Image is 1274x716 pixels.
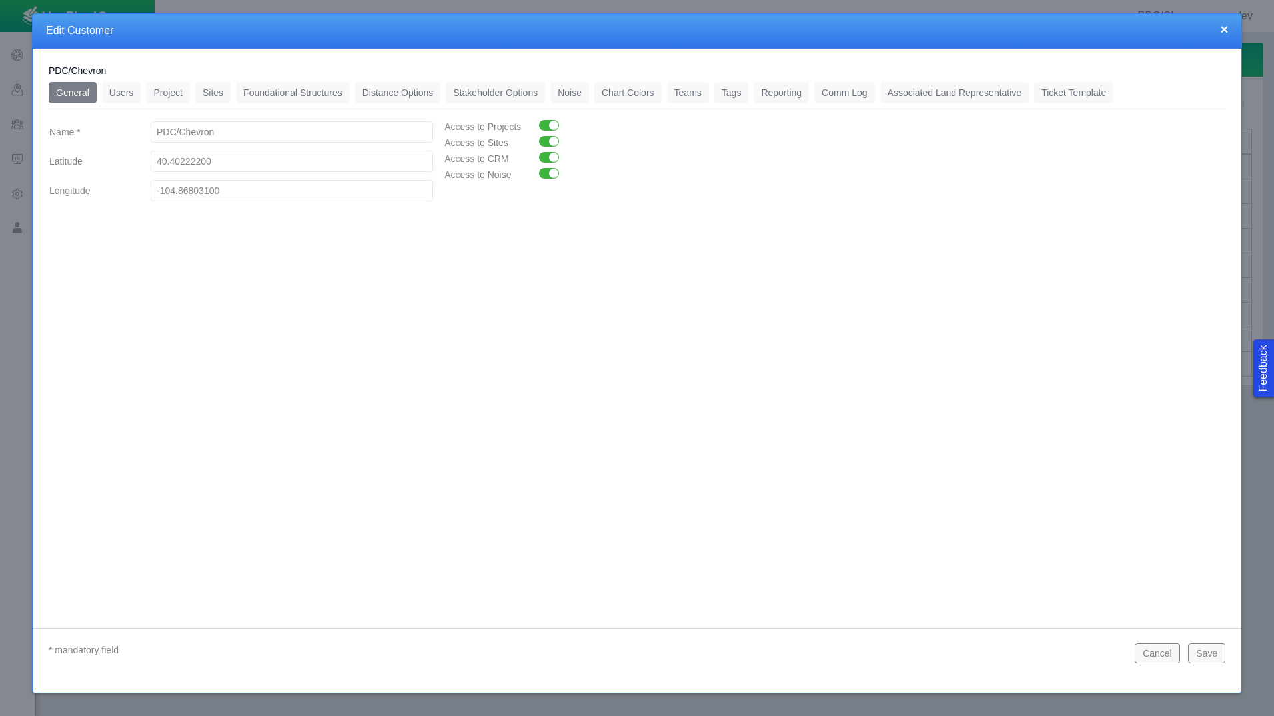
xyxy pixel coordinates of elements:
[444,121,521,132] span: Access to Projects
[195,82,231,103] a: Sites
[1135,643,1180,663] button: Cancel
[236,82,350,103] a: Foundational Structures
[1034,82,1113,103] a: Ticket Template
[714,82,749,103] a: Tags
[754,82,809,103] a: Reporting
[1188,643,1225,663] button: Save
[446,82,545,103] a: Stakeholder Options
[146,82,190,103] a: Project
[46,24,1228,38] h4: Edit Customer
[39,179,140,203] label: Longitude
[49,65,1225,77] h5: PDC/Chevron
[1220,22,1228,36] button: close
[444,137,508,148] span: Access to Sites
[39,149,140,173] label: Latitude
[49,645,119,655] span: * mandatory field
[39,120,140,144] label: Name *
[880,82,1029,103] a: Associated Land Representative
[550,82,589,103] a: Noise
[444,153,508,164] span: Access to CRM
[594,82,662,103] a: Chart Colors
[444,169,511,180] span: Access to Noise
[102,82,141,103] a: Users
[355,82,441,103] a: Distance Options
[667,82,709,103] a: Teams
[814,82,874,103] a: Comm Log
[49,82,97,103] a: General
